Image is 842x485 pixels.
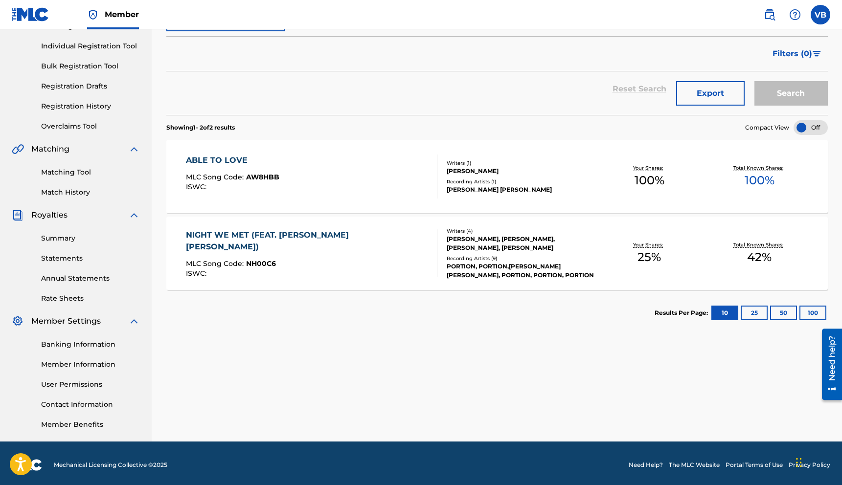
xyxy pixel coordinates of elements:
p: Your Shares: [633,241,665,248]
span: Filters ( 0 ) [773,48,812,60]
iframe: Resource Center [815,325,842,403]
span: ISWC : [186,269,209,278]
a: Contact Information [41,399,140,410]
div: Drag [796,448,802,477]
img: expand [128,143,140,155]
a: Member Benefits [41,419,140,430]
img: filter [813,51,821,57]
a: User Permissions [41,379,140,390]
span: Mechanical Licensing Collective © 2025 [54,461,167,469]
a: Portal Terms of Use [726,461,783,469]
button: 25 [741,306,768,320]
span: Member Settings [31,315,101,327]
span: 100 % [745,172,774,189]
div: User Menu [811,5,830,24]
span: ISWC : [186,182,209,191]
a: Annual Statements [41,273,140,284]
span: Matching [31,143,69,155]
div: NIGHT WE MET (FEAT. [PERSON_NAME] [PERSON_NAME]) [186,229,429,253]
span: Royalties [31,209,68,221]
span: MLC Song Code : [186,173,246,181]
a: Overclaims Tool [41,121,140,132]
a: Need Help? [629,461,663,469]
iframe: Chat Widget [793,438,842,485]
a: Member Information [41,359,140,370]
img: Matching [12,143,24,155]
a: Summary [41,233,140,243]
p: Your Shares: [633,164,665,172]
span: 42 % [747,248,772,266]
div: Help [785,5,805,24]
a: ABLE TO LOVEMLC Song Code:AW8HBBISWC:Writers (1)[PERSON_NAME]Recording Artists (1)[PERSON_NAME] [... [166,140,828,213]
img: Top Rightsholder [87,9,99,21]
img: Royalties [12,209,23,221]
a: Rate Sheets [41,293,140,304]
span: 100 % [635,172,664,189]
a: Privacy Policy [789,461,830,469]
div: Recording Artists ( 9 ) [447,255,594,262]
a: Match History [41,187,140,198]
div: Writers ( 4 ) [447,227,594,235]
a: The MLC Website [669,461,720,469]
button: 50 [770,306,797,320]
a: Registration History [41,101,140,111]
img: MLC Logo [12,7,49,22]
p: Showing 1 - 2 of 2 results [166,123,235,132]
img: search [764,9,775,21]
img: expand [128,315,140,327]
a: Bulk Registration Tool [41,61,140,71]
img: expand [128,209,140,221]
button: Filters (0) [767,42,828,66]
span: Compact View [745,123,789,132]
div: Writers ( 1 ) [447,159,594,167]
a: NIGHT WE MET (FEAT. [PERSON_NAME] [PERSON_NAME])MLC Song Code:NH00C6ISWC:Writers (4)[PERSON_NAME]... [166,217,828,290]
img: Member Settings [12,315,23,327]
button: Export [676,81,745,106]
div: Recording Artists ( 1 ) [447,178,594,185]
span: AW8HBB [246,173,279,181]
a: Individual Registration Tool [41,41,140,51]
p: Total Known Shares: [733,164,786,172]
a: Public Search [760,5,779,24]
div: ABLE TO LOVE [186,154,279,166]
button: 10 [711,306,738,320]
a: Statements [41,253,140,264]
span: 25 % [637,248,661,266]
a: Registration Drafts [41,81,140,91]
div: [PERSON_NAME] [PERSON_NAME] [447,185,594,194]
a: Matching Tool [41,167,140,177]
p: Total Known Shares: [733,241,786,248]
span: Member [105,9,139,20]
img: help [789,9,801,21]
div: PORTION, PORTION,[PERSON_NAME] [PERSON_NAME], PORTION, PORTION, PORTION [447,262,594,280]
div: [PERSON_NAME], [PERSON_NAME], [PERSON_NAME], [PERSON_NAME] [447,235,594,252]
p: Results Per Page: [655,309,710,317]
button: 100 [799,306,826,320]
span: MLC Song Code : [186,259,246,268]
a: Banking Information [41,339,140,350]
span: NH00C6 [246,259,276,268]
div: [PERSON_NAME] [447,167,594,176]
